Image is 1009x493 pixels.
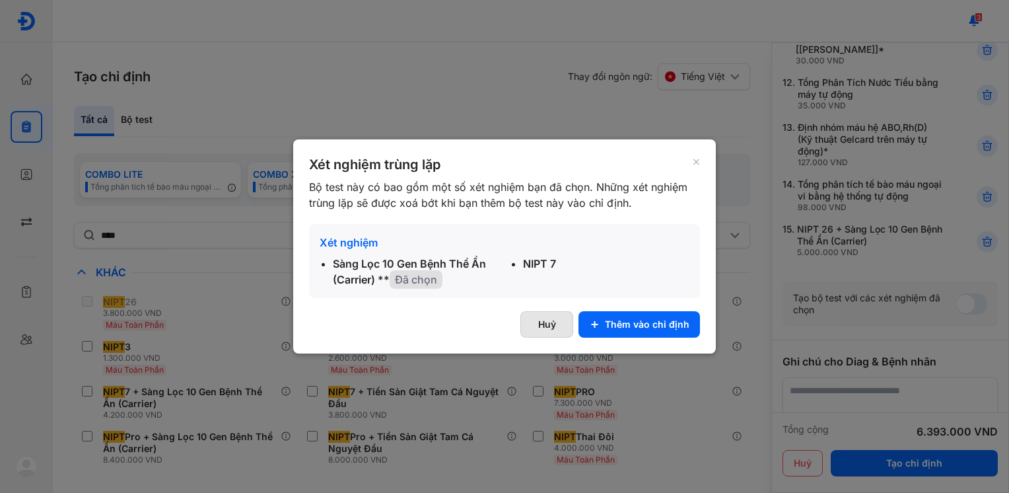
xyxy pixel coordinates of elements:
div: Xét nghiệm trùng lặp [309,155,693,174]
div: NIPT 7 [523,256,689,272]
div: Bộ test này có bao gồm một số xét nghiệm bạn đã chọn. Những xét nghiệm trùng lặp sẽ được xoá bớt ... [309,179,693,211]
div: Sàng Lọc 10 Gen Bệnh Thể Ẩn (Carrier) ** [333,256,499,287]
button: Huỷ [520,311,573,338]
div: Xét nghiệm [320,235,689,250]
span: Đã chọn [390,270,442,289]
button: Thêm vào chỉ định [578,311,700,338]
